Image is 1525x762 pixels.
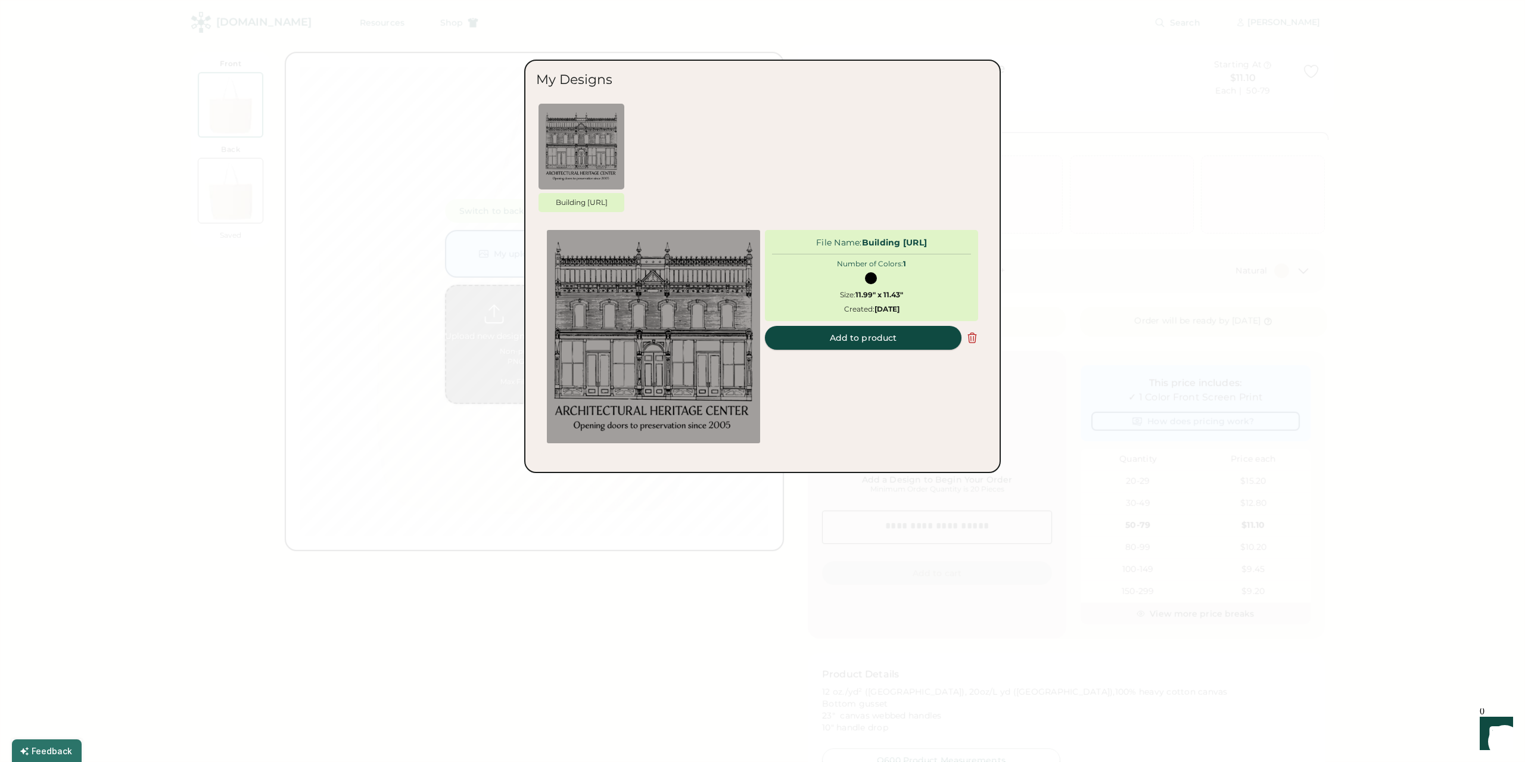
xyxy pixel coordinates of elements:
div: File Name: [772,237,971,249]
iframe: Front Chat [1468,708,1520,760]
img: 1755196835603x424642982367461400-Display.png%3Ftr%3Dbl-1 [554,237,753,436]
div: Building [URL] [543,198,620,207]
strong: [DATE] [874,304,900,313]
strong: 11.99" x 11.43" [855,290,903,299]
strong: 1 [903,259,906,268]
div: Created: [772,304,971,314]
div: Size: [772,290,971,300]
div: Number of Colors: [772,259,971,269]
button: Add to product [765,326,961,350]
img: 1755196835603x424642982367461400-Display.png%3Ftr%3Dbl-1 [546,111,617,182]
strong: Building [URL] [862,237,928,248]
div: My Designs [536,71,612,88]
